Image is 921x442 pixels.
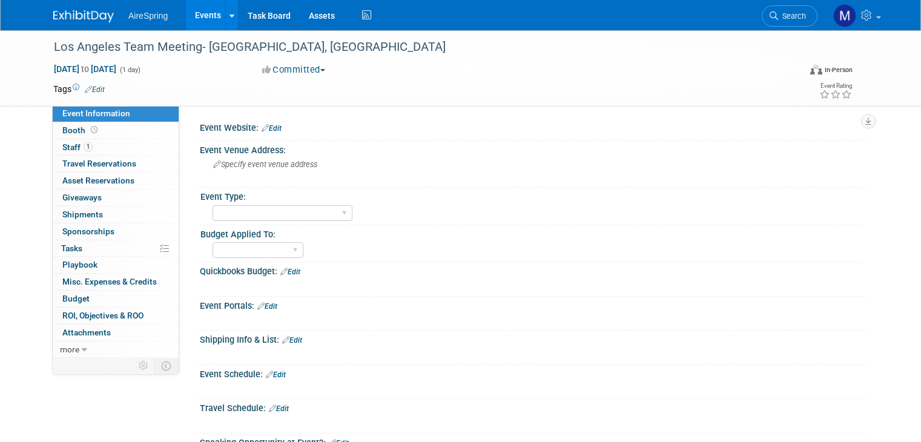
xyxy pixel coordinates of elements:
[53,206,179,223] a: Shipments
[200,331,868,346] div: Shipping Info & List:
[62,311,144,320] span: ROI, Objectives & ROO
[53,83,105,95] td: Tags
[50,36,785,58] div: Los Angeles Team Meeting- [GEOGRAPHIC_DATA], [GEOGRAPHIC_DATA]
[53,325,179,341] a: Attachments
[60,345,79,354] span: more
[53,10,114,22] img: ExhibitDay
[200,262,868,278] div: Quickbooks Budget:
[213,160,317,169] span: Specify event venue address
[778,12,806,21] span: Search
[62,108,130,118] span: Event Information
[200,225,862,240] div: Budget Applied To:
[269,404,289,413] a: Edit
[53,173,179,189] a: Asset Reservations
[53,341,179,358] a: more
[119,66,140,74] span: (1 day)
[819,83,852,89] div: Event Rating
[62,294,90,303] span: Budget
[62,328,111,337] span: Attachments
[53,223,179,240] a: Sponsorships
[258,64,330,76] button: Committed
[200,188,862,203] div: Event Type:
[154,358,179,374] td: Toggle Event Tabs
[85,85,105,94] a: Edit
[734,63,853,81] div: Event Format
[200,297,868,312] div: Event Portals:
[84,142,93,151] span: 1
[810,65,822,74] img: Format-Inperson.png
[62,159,136,168] span: Travel Reservations
[62,209,103,219] span: Shipments
[62,226,114,236] span: Sponsorships
[53,308,179,324] a: ROI, Objectives & ROO
[53,274,179,290] a: Misc. Expenses & Credits
[266,371,286,379] a: Edit
[53,156,179,172] a: Travel Reservations
[62,176,134,185] span: Asset Reservations
[53,240,179,257] a: Tasks
[257,302,277,311] a: Edit
[53,64,117,74] span: [DATE] [DATE]
[282,336,302,345] a: Edit
[62,260,97,269] span: Playbook
[53,190,179,206] a: Giveaways
[200,399,868,415] div: Travel Schedule:
[62,193,102,202] span: Giveaways
[133,358,154,374] td: Personalize Event Tab Strip
[762,5,817,27] a: Search
[200,141,868,156] div: Event Venue Address:
[262,124,282,133] a: Edit
[200,119,868,134] div: Event Website:
[62,142,93,152] span: Staff
[53,105,179,122] a: Event Information
[280,268,300,276] a: Edit
[200,365,868,381] div: Event Schedule:
[53,257,179,273] a: Playbook
[79,64,91,74] span: to
[128,11,168,21] span: AireSpring
[61,243,82,253] span: Tasks
[824,65,853,74] div: In-Person
[833,4,856,27] img: Matthew Peck
[53,122,179,139] a: Booth
[88,125,100,134] span: Booth not reserved yet
[53,291,179,307] a: Budget
[62,277,157,286] span: Misc. Expenses & Credits
[62,125,100,135] span: Booth
[53,139,179,156] a: Staff1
